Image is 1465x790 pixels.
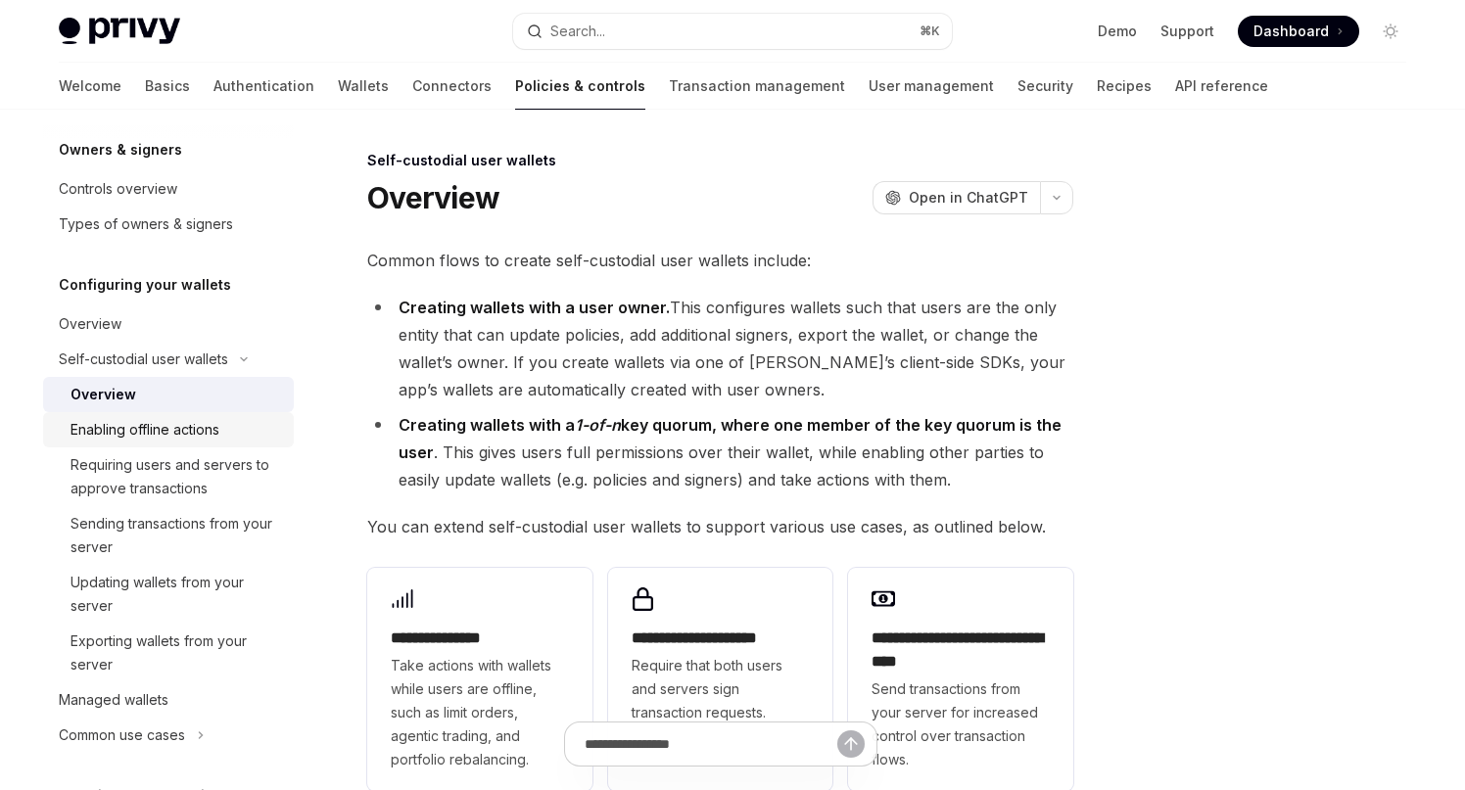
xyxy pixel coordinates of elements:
[43,377,294,412] a: Overview
[920,23,940,39] span: ⌘ K
[43,342,294,377] button: Toggle Self-custodial user wallets section
[59,348,228,371] div: Self-custodial user wallets
[367,151,1073,170] div: Self-custodial user wallets
[213,63,314,110] a: Authentication
[367,513,1073,540] span: You can extend self-custodial user wallets to support various use cases, as outlined below.
[59,212,233,236] div: Types of owners & signers
[873,181,1040,214] button: Open in ChatGPT
[43,207,294,242] a: Types of owners & signers
[43,565,294,624] a: Updating wallets from your server
[1175,63,1268,110] a: API reference
[575,415,621,435] em: 1-of-n
[1098,22,1137,41] a: Demo
[585,722,837,766] input: Ask a question...
[59,688,168,712] div: Managed wallets
[399,415,1062,462] strong: Creating wallets with a key quorum, where one member of the key quorum is the user
[59,723,185,747] div: Common use cases
[837,730,865,758] button: Send message
[43,624,294,682] a: Exporting wallets from your server
[43,682,294,718] a: Managed wallets
[1375,16,1406,47] button: Toggle dark mode
[909,188,1028,208] span: Open in ChatGPT
[71,629,282,676] div: Exporting wallets from your server
[59,312,121,336] div: Overview
[71,383,136,406] div: Overview
[43,412,294,447] a: Enabling offline actions
[43,447,294,506] a: Requiring users and servers to approve transactions
[43,718,294,753] button: Toggle Common use cases section
[367,411,1073,493] li: . This gives users full permissions over their wallet, while enabling other parties to easily upd...
[71,571,282,618] div: Updating wallets from your server
[71,418,219,441] div: Enabling offline actions
[367,294,1073,403] li: This configures wallets such that users are the only entity that can update policies, add additio...
[1238,16,1359,47] a: Dashboard
[367,247,1073,274] span: Common flows to create self-custodial user wallets include:
[412,63,492,110] a: Connectors
[1253,22,1329,41] span: Dashboard
[869,63,994,110] a: User management
[1097,63,1152,110] a: Recipes
[71,453,282,500] div: Requiring users and servers to approve transactions
[399,298,670,317] strong: Creating wallets with a user owner.
[59,63,121,110] a: Welcome
[391,654,569,771] span: Take actions with wallets while users are offline, such as limit orders, agentic trading, and por...
[513,14,952,49] button: Open search
[71,512,282,559] div: Sending transactions from your server
[550,20,605,43] div: Search...
[338,63,389,110] a: Wallets
[59,18,180,45] img: light logo
[59,138,182,162] h5: Owners & signers
[43,306,294,342] a: Overview
[669,63,845,110] a: Transaction management
[43,171,294,207] a: Controls overview
[1017,63,1073,110] a: Security
[872,677,1050,771] span: Send transactions from your server for increased control over transaction flows.
[145,63,190,110] a: Basics
[1160,22,1214,41] a: Support
[59,273,231,297] h5: Configuring your wallets
[59,177,177,201] div: Controls overview
[367,180,499,215] h1: Overview
[632,654,810,724] span: Require that both users and servers sign transaction requests.
[43,506,294,565] a: Sending transactions from your server
[515,63,645,110] a: Policies & controls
